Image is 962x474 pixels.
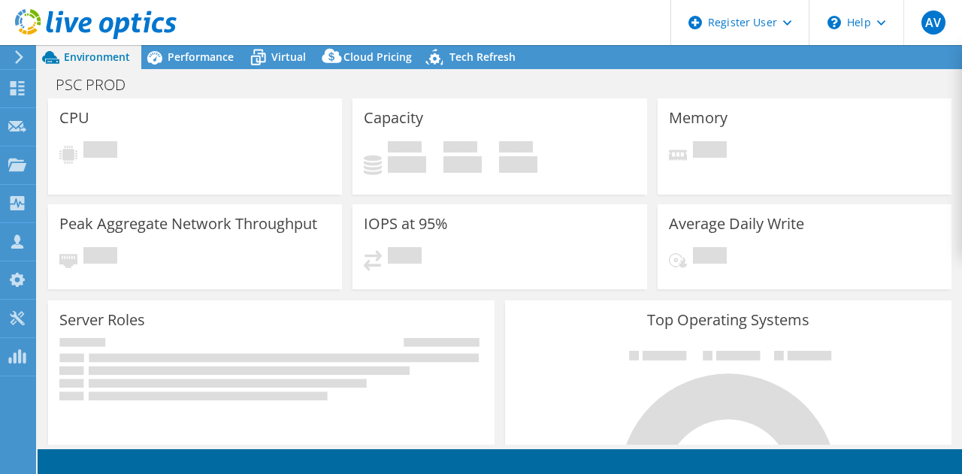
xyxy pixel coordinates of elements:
h3: Top Operating Systems [516,312,940,328]
h4: 0 GiB [499,156,537,173]
span: Pending [83,247,117,267]
h3: Server Roles [59,312,145,328]
h3: Memory [669,110,728,126]
span: Pending [693,141,727,162]
span: Pending [388,247,422,267]
h4: 0 GiB [443,156,482,173]
span: AV [921,11,945,35]
h3: CPU [59,110,89,126]
svg: \n [827,16,841,29]
h3: Capacity [364,110,423,126]
h3: IOPS at 95% [364,216,448,232]
span: Total [499,141,533,156]
h1: PSC PROD [49,77,149,93]
span: Environment [64,50,130,64]
h3: Average Daily Write [669,216,804,232]
span: Pending [83,141,117,162]
h4: 0 GiB [388,156,426,173]
span: Pending [693,247,727,267]
span: Performance [168,50,234,64]
span: Free [443,141,477,156]
span: Virtual [271,50,306,64]
span: Used [388,141,422,156]
span: Tech Refresh [449,50,516,64]
span: Cloud Pricing [343,50,412,64]
h3: Peak Aggregate Network Throughput [59,216,317,232]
